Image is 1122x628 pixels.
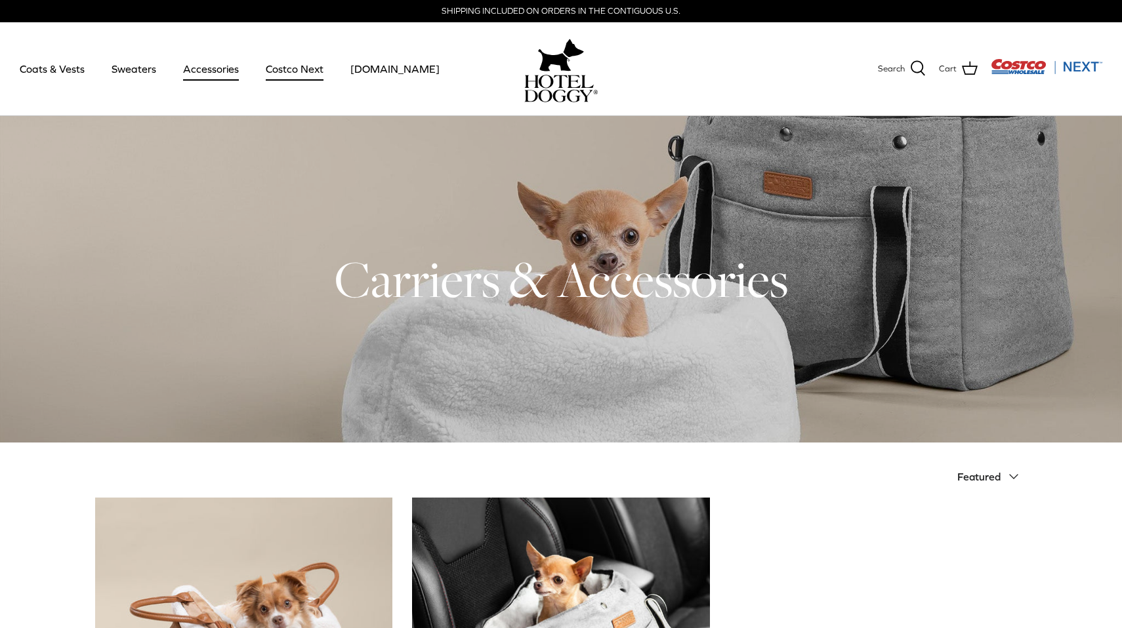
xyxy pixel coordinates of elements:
span: Featured [957,471,1001,482]
img: hoteldoggy.com [538,35,584,75]
a: [DOMAIN_NAME] [339,47,451,91]
button: Featured [957,462,1027,491]
a: Visit Costco Next [991,67,1102,77]
img: hoteldoggycom [524,75,598,102]
a: Sweaters [100,47,168,91]
a: Accessories [171,47,251,91]
img: Costco Next [991,58,1102,75]
a: Coats & Vests [8,47,96,91]
h1: Carriers & Accessories [95,247,1027,311]
a: Costco Next [254,47,335,91]
a: Cart [939,60,978,77]
a: Search [878,60,926,77]
span: Search [878,62,905,76]
span: Cart [939,62,957,76]
a: hoteldoggy.com hoteldoggycom [524,35,598,102]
